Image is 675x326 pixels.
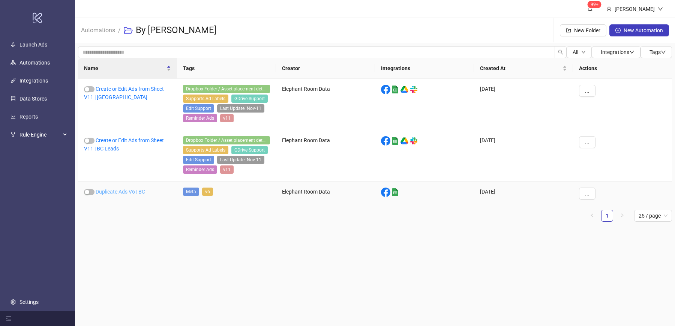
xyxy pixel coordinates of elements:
[579,85,595,97] button: ...
[474,58,573,79] th: Created At
[19,42,47,48] a: Launch Ads
[616,210,628,222] li: Next Page
[579,136,595,148] button: ...
[661,50,666,55] span: down
[585,88,589,94] span: ...
[136,24,216,36] h3: By [PERSON_NAME]
[183,95,228,103] span: Supports Ad Labels
[183,136,270,144] span: Dropbox Folder / Asset placement detection
[609,24,669,36] button: New Automation
[601,49,634,55] span: Integrations
[601,210,613,221] a: 1
[640,46,672,58] button: Tagsdown
[606,6,612,12] span: user
[566,28,571,33] span: folder-add
[639,210,667,221] span: 25 / page
[586,210,598,222] li: Previous Page
[183,188,199,196] span: Meta
[231,146,268,154] span: GDrive Support
[84,64,165,72] span: Name
[634,210,672,222] div: Page Size
[590,213,594,218] span: left
[78,58,177,79] th: Name
[19,78,48,84] a: Integrations
[6,316,11,321] span: menu-fold
[612,5,658,13] div: [PERSON_NAME]
[220,114,234,122] span: v11
[558,50,563,55] span: search
[480,64,561,72] span: Created At
[375,58,474,79] th: Integrations
[658,6,663,12] span: down
[585,191,589,197] span: ...
[574,27,600,33] span: New Folder
[601,210,613,222] li: 1
[84,86,164,100] a: Create or Edit Ads from Sheet V11 | [GEOGRAPHIC_DATA]
[474,130,573,182] div: [DATE]
[615,28,621,33] span: plus-circle
[588,6,593,11] span: bell
[276,58,375,79] th: Creator
[592,46,640,58] button: Integrationsdown
[177,58,276,79] th: Tags
[19,127,61,142] span: Rule Engine
[588,1,601,8] sup: 1533
[217,156,264,164] span: Last Update: Nov-11
[183,146,228,154] span: Supports Ad Labels
[217,104,264,113] span: Last Update: Nov-11
[567,46,592,58] button: Alldown
[616,210,628,222] button: right
[276,130,375,182] div: Elephant Room Data
[19,299,39,305] a: Settings
[10,132,16,137] span: fork
[183,114,217,122] span: Reminder Ads
[581,50,586,54] span: down
[96,189,145,195] a: Duplicate Ads V6 | BC
[276,182,375,206] div: Elephant Room Data
[573,58,672,79] th: Actions
[19,60,50,66] a: Automations
[183,156,214,164] span: Edit Support
[624,27,663,33] span: New Automation
[629,50,634,55] span: down
[183,85,270,93] span: Dropbox Folder / Asset placement detection
[202,188,213,196] span: v6
[220,165,234,174] span: v11
[620,213,624,218] span: right
[579,188,595,200] button: ...
[585,139,589,145] span: ...
[19,114,38,120] a: Reports
[474,79,573,130] div: [DATE]
[118,18,121,42] li: /
[560,24,606,36] button: New Folder
[586,210,598,222] button: left
[19,96,47,102] a: Data Stores
[183,165,217,174] span: Reminder Ads
[84,137,164,152] a: Create or Edit Ads from Sheet V11 | BC Leads
[573,49,578,55] span: All
[231,95,268,103] span: GDrive Support
[276,79,375,130] div: Elephant Room Data
[183,104,214,113] span: Edit Support
[124,26,133,35] span: folder-open
[79,26,117,34] a: Automations
[474,182,573,206] div: [DATE]
[649,49,666,55] span: Tags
